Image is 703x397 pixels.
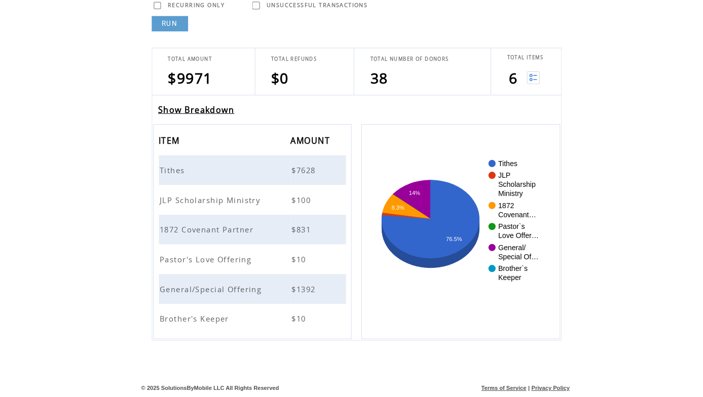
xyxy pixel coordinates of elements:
[503,73,511,92] span: 6
[140,386,276,392] span: © 2025 SolutionsByMobile LLC All Rights Reserved
[158,286,262,295] a: General/Special Offering
[493,255,533,263] text: Special Of…
[373,158,538,310] svg: A chart.
[493,246,520,254] text: General/
[476,386,521,392] a: Terms of Service
[166,7,222,14] span: RECURRING ONLY
[166,73,210,92] span: $9971
[157,137,180,155] span: ITEM
[264,7,363,14] span: UNSUCCESSFUL TRANSACTIONS
[522,386,524,392] span: |
[268,60,313,67] span: TOTAL REFUNDS
[158,198,260,208] span: JLP Scholarship Ministry
[158,169,186,179] span: Tithes
[288,315,305,326] span: $10
[166,60,210,67] span: TOTAL AMOUNT
[158,257,251,267] span: Pastor's Love Offering
[441,239,457,245] text: 76.5%
[288,257,305,267] span: $10
[493,193,517,201] text: Ministry
[526,386,564,392] a: Privacy Policy
[288,286,315,296] span: $1392
[493,234,533,243] text: Love Offer…
[158,227,253,236] a: 1872 Covenant Partner
[493,214,530,222] text: Covenant…
[287,141,329,147] a: AMOUNT
[288,198,310,208] span: $100
[404,193,416,199] text: 14%
[493,225,519,233] text: Pastor`s
[387,208,400,214] text: 8.3%
[158,169,186,178] a: Tithes
[157,141,180,147] a: ITEM
[366,60,443,67] span: TOTAL NUMBER OF DONORS
[287,137,329,155] span: AMOUNT
[268,73,286,92] span: $0
[158,315,229,325] a: Brother's Keeper
[493,267,522,275] text: Brother`s
[288,169,315,179] span: $7628
[150,21,186,36] a: RUN
[158,227,253,237] span: 1872 Covenant Partner
[521,76,534,89] img: View list
[158,286,262,296] span: General/Special Offering
[501,59,537,65] span: TOTAL ITEMS
[493,276,515,284] text: Keeper
[157,108,232,120] a: Show Breakdown
[288,227,310,237] span: $831
[493,205,508,213] text: 1872
[493,184,530,192] text: Scholarship
[158,257,251,266] a: Pastor's Love Offering
[366,73,384,92] span: 38
[493,175,505,183] text: JLP
[158,315,229,326] span: Brother's Keeper
[158,198,260,207] a: JLP Scholarship Ministry
[493,163,512,171] text: Tithes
